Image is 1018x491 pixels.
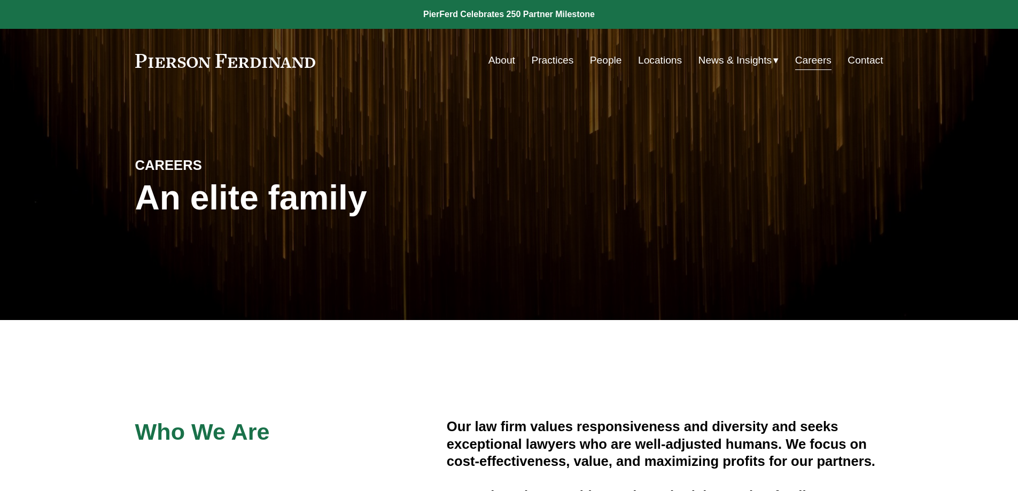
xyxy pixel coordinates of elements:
a: Practices [531,50,573,71]
a: Locations [638,50,682,71]
span: News & Insights [698,51,772,70]
h1: An elite family [135,178,509,217]
a: folder dropdown [698,50,779,71]
a: People [590,50,622,71]
a: About [488,50,515,71]
a: Careers [795,50,832,71]
h4: CAREERS [135,157,322,174]
h4: Our law firm values responsiveness and diversity and seeks exceptional lawyers who are well-adjus... [447,418,883,470]
span: Who We Are [135,419,270,445]
a: Contact [848,50,883,71]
